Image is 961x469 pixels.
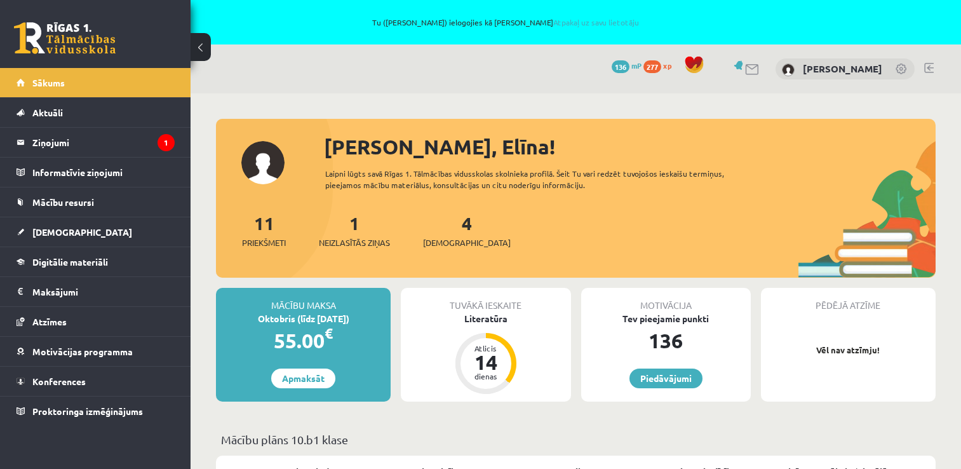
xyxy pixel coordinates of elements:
[17,307,175,336] a: Atzīmes
[146,18,865,26] span: Tu ([PERSON_NAME]) ielogojies kā [PERSON_NAME]
[17,68,175,97] a: Sākums
[324,132,936,162] div: [PERSON_NAME], Elīna!
[401,312,570,325] div: Literatūra
[216,325,391,356] div: 55.00
[14,22,116,54] a: Rīgas 1. Tālmācības vidusskola
[17,187,175,217] a: Mācību resursi
[643,60,661,73] span: 277
[767,344,929,357] p: Vēl nav atzīmju!
[32,196,94,208] span: Mācību resursi
[401,288,570,312] div: Tuvākā ieskaite
[32,226,132,238] span: [DEMOGRAPHIC_DATA]
[423,212,511,249] a: 4[DEMOGRAPHIC_DATA]
[242,212,286,249] a: 11Priekšmeti
[32,158,175,187] legend: Informatīvie ziņojumi
[216,312,391,325] div: Oktobris (līdz [DATE])
[158,134,175,151] i: 1
[242,236,286,249] span: Priekšmeti
[401,312,570,396] a: Literatūra Atlicis 14 dienas
[32,376,86,387] span: Konferences
[325,168,757,191] div: Laipni lūgts savā Rīgas 1. Tālmācības vidusskolas skolnieka profilā. Šeit Tu vari redzēt tuvojošo...
[612,60,642,71] a: 136 mP
[467,352,505,372] div: 14
[467,344,505,352] div: Atlicis
[32,107,63,118] span: Aktuāli
[325,324,333,343] span: €
[581,325,751,356] div: 136
[32,316,67,327] span: Atzīmes
[271,369,335,388] a: Apmaksāt
[221,431,931,448] p: Mācību plāns 10.b1 klase
[17,247,175,276] a: Digitālie materiāli
[631,60,642,71] span: mP
[17,337,175,366] a: Motivācijas programma
[17,98,175,127] a: Aktuāli
[17,128,175,157] a: Ziņojumi1
[663,60,671,71] span: xp
[581,312,751,325] div: Tev pieejamie punkti
[32,277,175,306] legend: Maksājumi
[32,346,133,357] span: Motivācijas programma
[581,288,751,312] div: Motivācija
[423,236,511,249] span: [DEMOGRAPHIC_DATA]
[761,288,936,312] div: Pēdējā atzīme
[643,60,678,71] a: 277 xp
[32,256,108,268] span: Digitālie materiāli
[319,212,390,249] a: 1Neizlasītās ziņas
[17,397,175,426] a: Proktoringa izmēģinājums
[17,367,175,396] a: Konferences
[467,372,505,380] div: dienas
[629,369,702,388] a: Piedāvājumi
[17,158,175,187] a: Informatīvie ziņojumi
[319,236,390,249] span: Neizlasītās ziņas
[612,60,629,73] span: 136
[782,64,795,76] img: Elīna Kivriņa
[32,405,143,417] span: Proktoringa izmēģinājums
[17,217,175,247] a: [DEMOGRAPHIC_DATA]
[803,62,882,75] a: [PERSON_NAME]
[32,128,175,157] legend: Ziņojumi
[32,77,65,88] span: Sākums
[17,277,175,306] a: Maksājumi
[553,17,639,27] a: Atpakaļ uz savu lietotāju
[216,288,391,312] div: Mācību maksa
